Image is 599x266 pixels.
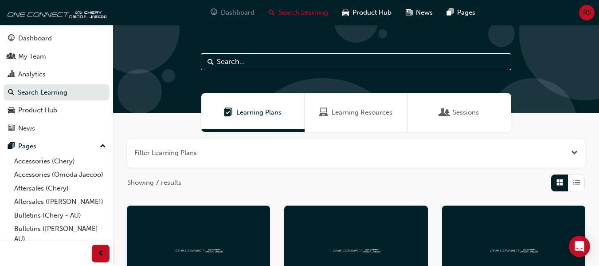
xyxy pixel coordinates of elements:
[201,53,511,70] input: Search...
[4,48,110,65] a: My Team
[573,178,580,188] span: List
[440,107,449,118] span: Sessions
[447,7,454,18] span: pages-icon
[174,245,223,254] img: oneconnect
[332,245,380,254] img: oneconnect
[453,107,479,118] span: Sessions
[335,4,399,22] a: car-iconProduct Hub
[399,4,440,22] a: news-iconNews
[4,120,110,137] a: News
[8,89,14,97] span: search-icon
[221,8,254,18] span: Dashboard
[583,8,591,18] span: RS
[319,107,328,118] span: Learning Resources
[4,138,110,155] button: Pages
[342,7,349,18] span: car-icon
[406,7,412,18] span: news-icon
[408,93,511,132] a: SessionsSessions
[4,28,110,138] button: DashboardMy TeamAnalyticsSearch LearningProduct HubNews
[18,52,46,62] div: My Team
[18,33,52,44] div: Dashboard
[11,195,110,209] a: Aftersales ([PERSON_NAME])
[8,107,15,115] span: car-icon
[8,143,15,151] span: pages-icon
[236,107,282,118] span: Learning Plans
[11,182,110,195] a: Aftersales (Chery)
[4,4,106,21] img: oneconnect
[571,148,578,158] button: Open the filter
[18,123,35,134] div: News
[569,236,590,257] div: Open Intercom Messenger
[18,69,46,79] div: Analytics
[100,141,106,152] span: up-icon
[4,84,110,101] a: Search Learning
[305,93,408,132] a: Learning ResourcesLearning Resources
[11,209,110,222] a: Bulletins (Chery - AU)
[8,35,15,43] span: guage-icon
[489,245,538,254] img: oneconnect
[127,178,181,188] span: Showing 7 results
[211,7,217,18] span: guage-icon
[262,4,335,22] a: search-iconSearch Learning
[457,8,475,18] span: Pages
[201,93,305,132] a: Learning PlansLearning Plans
[204,4,262,22] a: guage-iconDashboard
[98,248,104,259] span: prev-icon
[11,155,110,168] a: Accessories (Chery)
[4,30,110,47] a: Dashboard
[332,107,392,118] span: Learning Resources
[4,102,110,119] a: Product Hub
[579,5,595,20] button: RS
[278,8,328,18] span: Search Learning
[8,71,15,79] span: chart-icon
[8,125,15,133] span: news-icon
[556,178,563,188] span: Grid
[352,8,392,18] span: Product Hub
[224,107,233,118] span: Learning Plans
[11,222,110,246] a: Bulletins ([PERSON_NAME] - AU)
[269,7,275,18] span: search-icon
[207,57,214,67] span: Search
[11,168,110,182] a: Accessories (Omoda Jaecoo)
[8,53,15,61] span: people-icon
[440,4,482,22] a: pages-iconPages
[4,66,110,83] a: Analytics
[416,8,433,18] span: News
[18,141,36,151] div: Pages
[18,105,57,115] div: Product Hub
